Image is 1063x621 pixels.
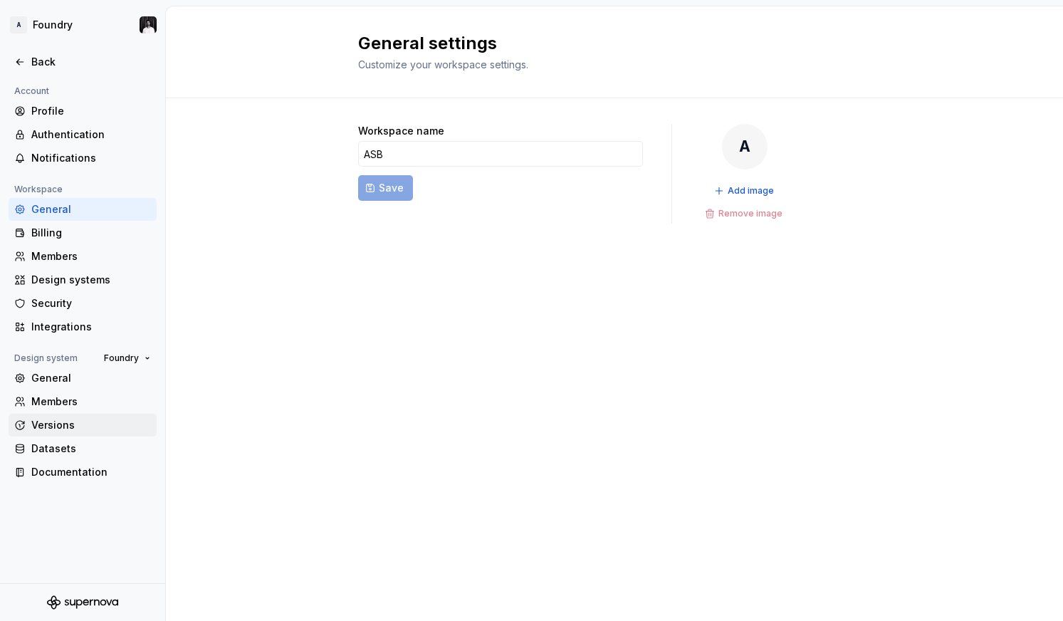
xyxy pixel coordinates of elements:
div: General [31,202,151,216]
div: Security [31,296,151,310]
div: Billing [31,226,151,240]
a: Datasets [9,437,157,460]
div: Members [31,249,151,263]
a: Back [9,51,157,73]
div: Versions [31,418,151,432]
a: Versions [9,414,157,437]
a: Billing [9,221,157,244]
a: Security [9,292,157,315]
a: Notifications [9,147,157,169]
div: Account [9,83,55,100]
div: Foundry [33,18,73,32]
div: Back [31,55,151,69]
button: AFoundryRaj Narandas [3,9,162,41]
div: General [31,371,151,385]
a: Integrations [9,315,157,338]
span: Foundry [104,353,139,364]
div: Datasets [31,442,151,456]
span: Customize your workspace settings. [358,58,528,71]
a: Members [9,245,157,268]
div: Workspace [9,181,68,198]
a: Profile [9,100,157,122]
label: Workspace name [358,124,444,138]
a: General [9,367,157,390]
svg: Supernova Logo [47,595,118,610]
div: A [722,124,768,169]
a: General [9,198,157,221]
div: Integrations [31,320,151,334]
a: Documentation [9,461,157,484]
div: Notifications [31,151,151,165]
img: Raj Narandas [140,16,157,33]
div: Design system [9,350,83,367]
span: Add image [728,185,774,197]
div: A [10,16,27,33]
button: Add image [710,181,780,201]
div: Members [31,395,151,409]
h2: General settings [358,32,854,55]
div: Authentication [31,127,151,142]
a: Design systems [9,268,157,291]
div: Profile [31,104,151,118]
div: Design systems [31,273,151,287]
a: Authentication [9,123,157,146]
div: Documentation [31,465,151,479]
a: Members [9,390,157,413]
